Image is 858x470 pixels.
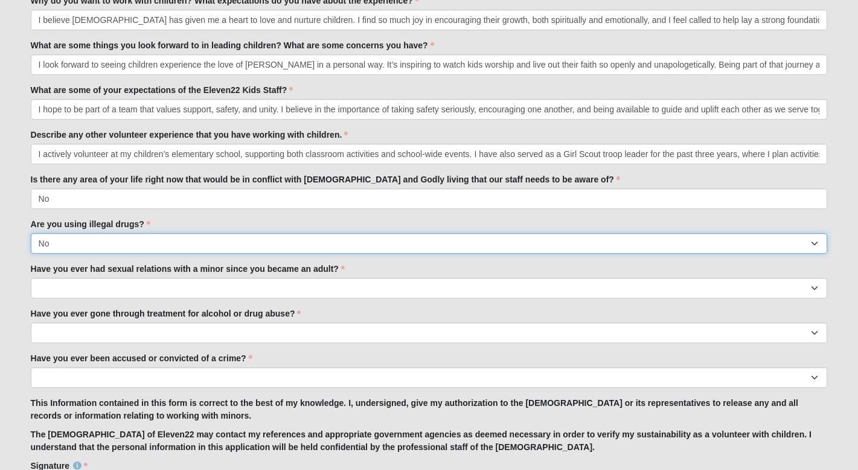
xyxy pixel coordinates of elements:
label: Describe any other volunteer experience that you have working with children. [31,129,348,141]
label: Is there any area of your life right now that would be in conflict with [DEMOGRAPHIC_DATA] and Go... [31,173,620,185]
label: What are some of your expectations of the Eleven22 Kids Staff? [31,84,293,96]
label: What are some things you look forward to in leading children? What are some concerns you have? [31,39,434,51]
strong: This Information contained in this form is correct to the best of my knowledge. I, undersigned, g... [31,398,798,420]
strong: The [DEMOGRAPHIC_DATA] of Eleven22 may contact my references and appropriate government agencies ... [31,430,812,452]
label: Have you ever had sexual relations with a minor since you became an adult? [31,263,345,275]
label: Are you using illegal drugs? [31,218,150,230]
label: Have you ever gone through treatment for alcohol or drug abuse? [31,307,301,320]
label: Have you ever been accused or convicted of a crime? [31,352,252,364]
